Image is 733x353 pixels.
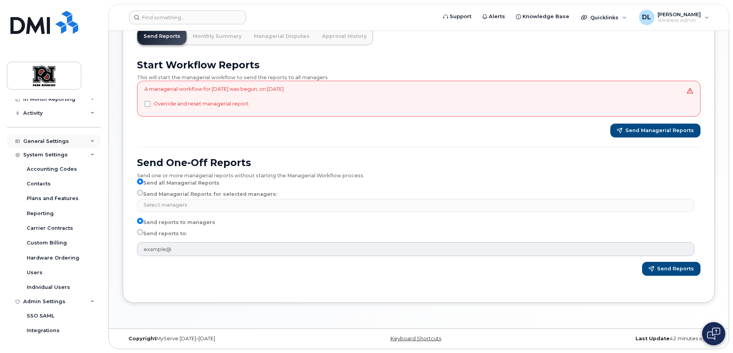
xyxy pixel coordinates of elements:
button: Send Reports [642,262,700,276]
a: Support [438,9,477,24]
a: Approval History [316,28,373,45]
h2: Start Workflow Reports [137,59,700,71]
div: Send one or more managerial reports without starting the Managerial Workflow process [137,169,700,179]
div: MyServe [DATE]–[DATE] [123,336,320,342]
div: 42 minutes ago [517,336,715,342]
button: Send Managerial Reports [610,124,700,137]
div: Dennis Luong [634,10,714,25]
a: Knowledge Base [510,9,575,24]
div: Quicklinks [575,10,632,25]
label: Override and reset managerial report. [154,99,250,109]
a: Managerial Disputes [248,28,316,45]
a: Send Reports [137,28,187,45]
img: Open chat [707,328,720,340]
span: Quicklinks [590,14,618,20]
span: Send Managerial Reports [625,127,694,134]
span: DL [642,13,651,22]
label: Send reports to: [137,229,187,238]
span: [PERSON_NAME] [658,11,701,17]
input: Send Managerial Reports for selected managers: [137,190,143,196]
span: Wireless Admin [658,17,701,24]
div: A managerial workflow for [DATE] was begun, on [DATE] [144,85,284,113]
input: Find something... [129,10,246,24]
h2: Send One-Off Reports [137,157,700,168]
span: Send Reports [657,265,694,272]
div: This will start the managerial workflow to send the reports to all managers [137,71,700,81]
input: Send reports to managers [137,218,143,224]
span: Alerts [489,13,505,20]
input: example@ [137,242,694,256]
span: Support [450,13,471,20]
label: Send all Managerial Reports [137,178,219,188]
a: Alerts [477,9,510,24]
strong: Copyright [128,336,156,341]
input: Send all Managerial Reports [137,178,143,185]
label: Send reports to managers [137,218,215,227]
strong: Last Update [635,336,670,341]
a: Monthly Summary [187,28,248,45]
label: Send Managerial Reports for selected managers: [137,190,277,199]
span: Knowledge Base [522,13,569,20]
input: Send reports to: [137,229,143,235]
a: Keyboard Shortcuts [390,336,441,341]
